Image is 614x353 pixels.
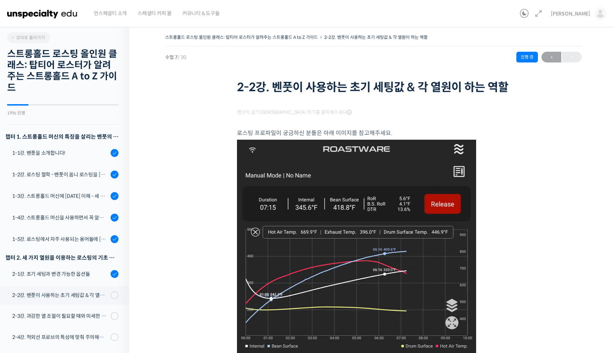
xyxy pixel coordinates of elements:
[5,253,118,263] div: 챕터 2. 세 가지 열원을 이용하는 로스팅의 기초 설계
[11,35,45,40] span: 강의로 돌아가기
[12,192,108,200] div: 1-3강. 스트롱홀드 머신에 [DATE] 이해 - 세 가지 열원이 만들어내는 변화
[12,312,108,320] div: 2-3강. 과감한 열 조절이 필요할 때와 미세한 열 조절이 필요할 때
[516,52,538,62] div: 진행 중
[237,128,510,138] p: 로스팅 프로파일이 궁금하신 분들은 아래 이미지를 참고해주세요.
[12,235,108,243] div: 1-5강. 로스팅에서 자주 사용되는 용어들에 [DATE] 이해
[541,52,561,62] span: ←
[12,171,108,178] div: 1-2강. 로스팅 철학 - 벤풋이 옴니 로스팅을 [DATE] 않는 이유
[541,52,561,62] a: ←이전
[165,55,186,60] span: 수업 7
[12,270,108,278] div: 2-1강. 초기 세팅과 변경 가능한 옵션들
[7,32,50,43] a: 강의로 돌아가기
[237,110,352,115] span: 영상이 끊기[DEMOGRAPHIC_DATA] 여기를 클릭해주세요
[12,333,108,341] div: 2-4강. 적외선 프로브의 특성에 맞춰 주의해야 할 점들
[12,214,108,222] div: 1-4강. 스트롱홀드 머신을 사용하면서 꼭 알고 있어야 할 유의사항
[7,48,118,93] h2: 스트롱홀드 로스팅 올인원 클래스: 탑티어 로스터가 알려주는 스트롱홀드 A to Z 가이드
[5,132,118,141] h3: 챕터 1. 스트롱홀드 머신의 특징을 살리는 벤풋의 로스팅 방식
[237,80,510,94] h1: 2-2강. 벤풋이 사용하는 초기 세팅값 & 각 열원이 하는 역할
[12,149,108,157] div: 1-1강. 벤풋을 소개합니다!
[165,34,318,40] a: 스트롱홀드 로스팅 올인원 클래스: 탑티어 로스터가 알려주는 스트롱홀드 A to Z 가이드
[551,10,590,17] span: [PERSON_NAME]
[12,291,108,299] div: 2-2강. 벤풋이 사용하는 초기 세팅값 & 각 열원이 하는 역할
[7,111,118,115] div: 19% 진행
[178,54,186,60] span: / 30
[324,34,428,40] a: 2-2강. 벤풋이 사용하는 초기 세팅값 & 각 열원이 하는 역할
